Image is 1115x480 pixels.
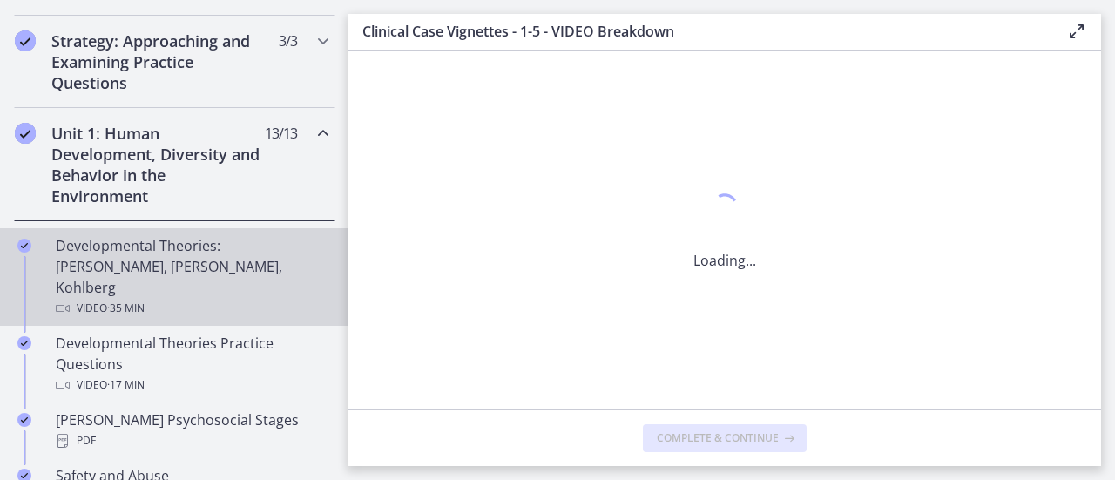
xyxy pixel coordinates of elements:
[51,123,264,206] h2: Unit 1: Human Development, Diversity and Behavior in the Environment
[657,431,779,445] span: Complete & continue
[56,375,328,395] div: Video
[107,298,145,319] span: · 35 min
[107,375,145,395] span: · 17 min
[279,30,297,51] span: 3 / 3
[643,424,807,452] button: Complete & continue
[265,123,297,144] span: 13 / 13
[56,430,328,451] div: PDF
[362,21,1038,42] h3: Clinical Case Vignettes - 1-5 - VIDEO Breakdown
[56,298,328,319] div: Video
[56,333,328,395] div: Developmental Theories Practice Questions
[693,250,756,271] p: Loading...
[693,189,756,229] div: 1
[17,336,31,350] i: Completed
[15,123,36,144] i: Completed
[17,413,31,427] i: Completed
[51,30,264,93] h2: Strategy: Approaching and Examining Practice Questions
[56,235,328,319] div: Developmental Theories: [PERSON_NAME], [PERSON_NAME], Kohlberg
[17,239,31,253] i: Completed
[56,409,328,451] div: [PERSON_NAME] Psychosocial Stages
[15,30,36,51] i: Completed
